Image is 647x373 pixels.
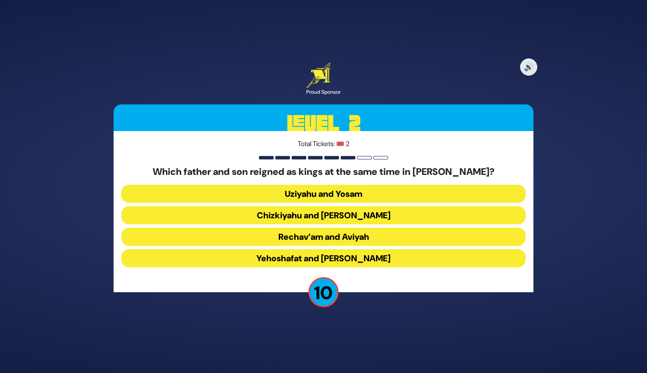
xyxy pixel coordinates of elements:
p: Total Tickets: 🎟️ 2 [121,139,526,149]
p: 10 [308,277,339,307]
button: 🔊 [520,58,537,76]
button: Yehoshafat and [PERSON_NAME] [121,249,526,267]
h3: Level 2 [114,104,533,143]
button: Chizkiyahu and [PERSON_NAME] [121,206,526,224]
div: Proud Sponsor [306,88,341,96]
button: Uziyahu and Yosam [121,185,526,203]
button: Rechav’am and Aviyah [121,228,526,246]
img: Artscroll [306,62,331,88]
h5: Which father and son reigned as kings at the same time in [PERSON_NAME]? [121,166,526,177]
